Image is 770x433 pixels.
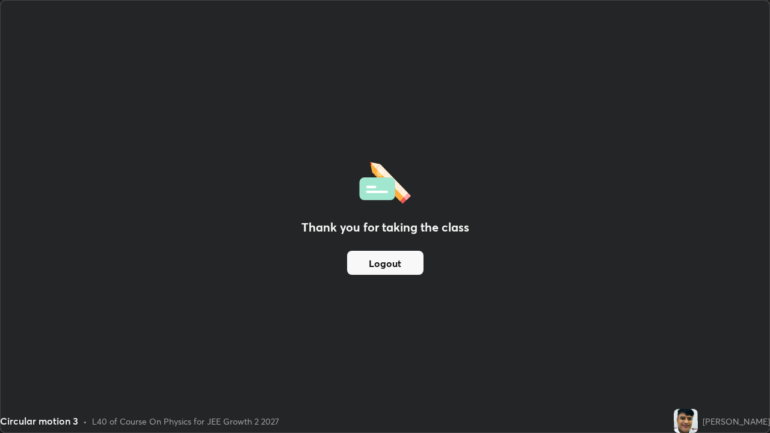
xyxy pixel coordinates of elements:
button: Logout [347,251,423,275]
img: offlineFeedback.1438e8b3.svg [359,158,411,204]
div: • [83,415,87,428]
img: 73d9ada1c36b40ac94577590039f5e87.jpg [674,409,698,433]
div: L40 of Course On Physics for JEE Growth 2 2027 [92,415,279,428]
h2: Thank you for taking the class [301,218,469,236]
div: [PERSON_NAME] [703,415,770,428]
